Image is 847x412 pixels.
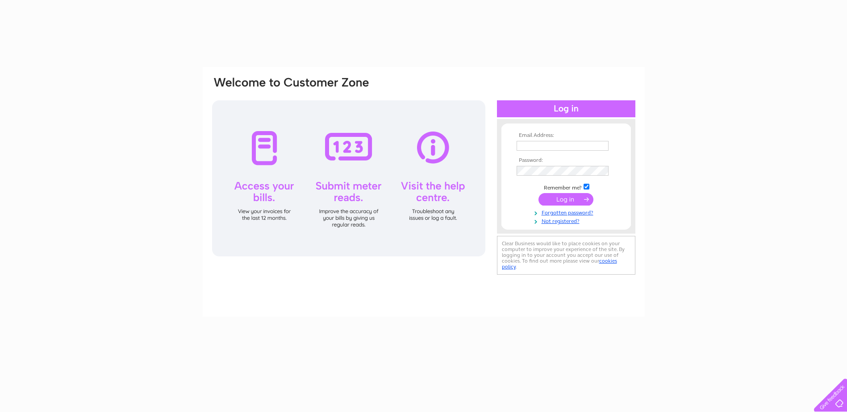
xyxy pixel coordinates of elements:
[514,182,618,191] td: Remember me?
[517,208,618,216] a: Forgotten password?
[514,132,618,139] th: Email Address:
[514,157,618,164] th: Password:
[497,236,635,275] div: Clear Business would like to place cookies on your computer to improve your experience of the sit...
[502,258,617,270] a: cookies policy
[538,193,593,206] input: Submit
[517,216,618,225] a: Not registered?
